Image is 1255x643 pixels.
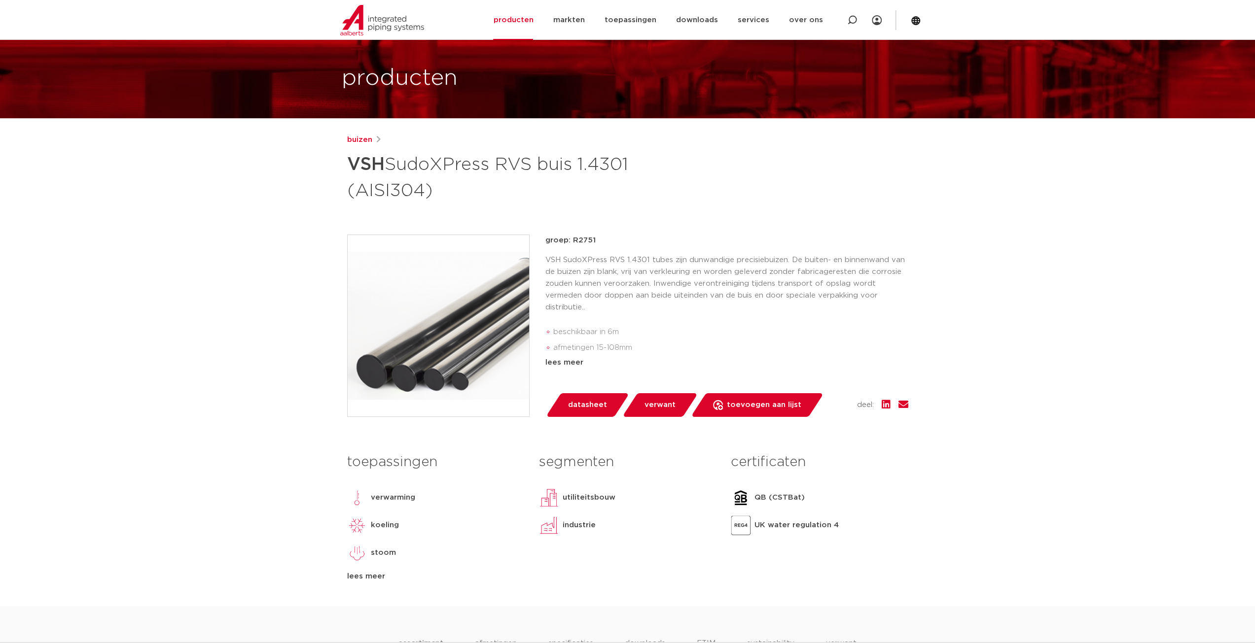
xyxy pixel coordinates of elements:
[348,235,529,416] img: Product Image for VSH SudoXPress RVS buis 1.4301 (AISI304)
[545,235,908,246] p: groep: R2751
[347,150,717,203] h1: SudoXPress RVS buis 1.4301 (AISI304)
[568,397,607,413] span: datasheet
[371,519,399,531] p: koeling
[563,492,615,504] p: utiliteitsbouw
[371,547,396,559] p: stoom
[545,254,908,313] p: VSH SudoXPress RVS 1.4301 tubes zijn dunwandige precisiebuizen. De buiten- en binnenwand van de b...
[347,515,367,535] img: koeling
[645,397,676,413] span: verwant
[347,543,367,563] img: stoom
[563,519,596,531] p: industrie
[545,357,908,369] div: lees meer
[347,452,524,472] h3: toepassingen
[754,519,839,531] p: UK water regulation 4
[622,393,698,417] a: verwant
[347,156,385,173] strong: VSH
[539,488,559,508] img: utiliteitsbouw
[545,393,629,417] a: datasheet
[347,571,524,582] div: lees meer
[727,397,801,413] span: toevoegen aan lijst
[553,324,908,340] li: beschikbaar in 6m
[342,63,458,94] h1: producten
[539,452,716,472] h3: segmenten
[347,488,367,508] img: verwarming
[553,340,908,356] li: afmetingen 15-108mm
[857,399,874,411] span: deel:
[371,492,415,504] p: verwarming
[754,492,805,504] p: QB (CSTBat)
[539,515,559,535] img: industrie
[731,515,751,535] img: UK water regulation 4
[347,134,372,146] a: buizen
[731,452,908,472] h3: certificaten
[731,488,751,508] img: QB (CSTBat)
